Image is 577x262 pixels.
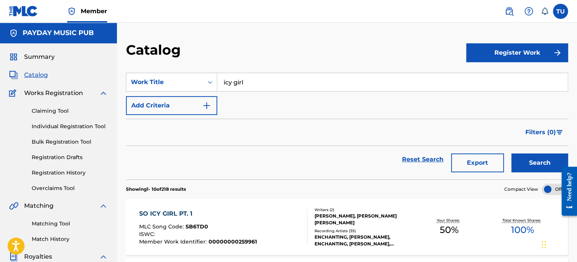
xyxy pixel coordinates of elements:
[32,153,108,161] a: Registration Drafts
[126,186,186,193] p: Showing 1 - 10 of 218 results
[67,7,76,16] img: Top Rightsholder
[521,123,568,142] button: Filters (0)
[24,70,48,80] span: Catalog
[502,4,517,19] a: Public Search
[315,207,412,213] div: Writers ( 2 )
[24,252,52,261] span: Royalties
[81,7,107,15] span: Member
[32,123,108,130] a: Individual Registration Tool
[315,234,412,247] div: ENCHANTING, [PERSON_NAME], ENCHANTING, [PERSON_NAME], ENCHANTING, ENCHANTING
[202,101,211,110] img: 9d2ae6d4665cec9f34b9.svg
[32,107,108,115] a: Claiming Tool
[556,161,577,222] iframe: Resource Center
[139,223,186,230] span: MLC Song Code :
[521,4,536,19] div: Help
[139,231,157,237] span: ISWC :
[32,169,108,177] a: Registration History
[126,41,184,58] h2: Catalog
[511,153,568,172] button: Search
[209,238,257,245] span: 00000000259961
[126,199,568,255] a: SO ICY GIRL PT. 1MLC Song Code:SB6TD0ISWC:Member Work Identifier:00000000259961Writers (2)[PERSON...
[539,226,577,262] iframe: Chat Widget
[9,70,18,80] img: Catalog
[9,70,48,80] a: CatalogCatalog
[24,52,55,61] span: Summary
[32,235,108,243] a: Match History
[556,130,563,135] img: filter
[126,96,217,115] button: Add Criteria
[23,29,94,37] h5: PAYDAY MUSIC PUB
[436,218,461,223] p: Your Shares:
[126,73,568,179] form: Search Form
[9,6,38,17] img: MLC Logo
[9,52,18,61] img: Summary
[32,184,108,192] a: Overclaims Tool
[9,52,55,61] a: SummarySummary
[439,223,458,237] span: 50 %
[451,153,504,172] button: Export
[502,218,543,223] p: Total Known Shares:
[99,89,108,98] img: expand
[553,48,562,57] img: f7272a7cc735f4ea7f67.svg
[9,89,19,98] img: Works Registration
[525,128,556,137] span: Filters ( 0 )
[9,29,18,38] img: Accounts
[186,223,208,230] span: SB6TD0
[99,201,108,210] img: expand
[32,220,108,228] a: Matching Tool
[524,7,533,16] img: help
[315,228,412,234] div: Recording Artists ( 35 )
[32,138,108,146] a: Bulk Registration Tool
[541,8,548,15] div: Notifications
[24,89,83,98] span: Works Registration
[511,223,534,237] span: 100 %
[24,201,54,210] span: Matching
[553,4,568,19] div: User Menu
[398,151,447,168] a: Reset Search
[99,252,108,261] img: expand
[466,43,568,62] button: Register Work
[315,213,412,226] div: [PERSON_NAME], [PERSON_NAME] [PERSON_NAME]
[542,233,546,256] div: Drag
[504,186,538,193] span: Compact View
[9,252,18,261] img: Royalties
[131,78,199,87] div: Work Title
[139,209,257,218] div: SO ICY GIRL PT. 1
[9,201,18,210] img: Matching
[505,7,514,16] img: search
[139,238,209,245] span: Member Work Identifier :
